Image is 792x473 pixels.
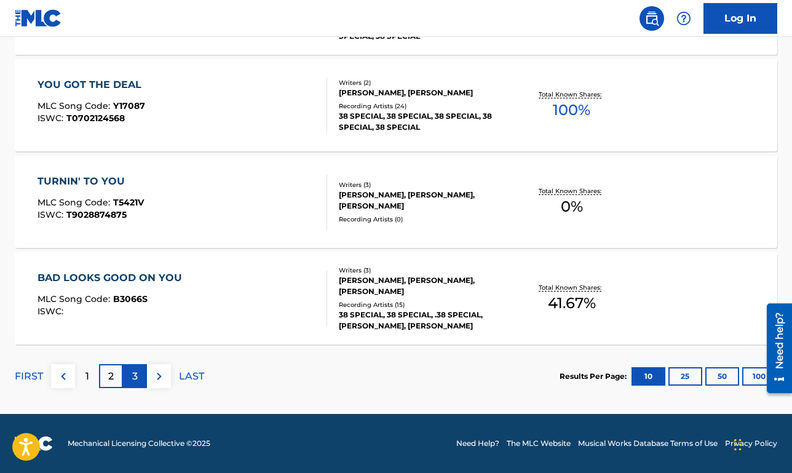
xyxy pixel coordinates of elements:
img: right [152,369,167,384]
span: Y17087 [113,100,145,111]
span: 0 % [561,196,583,218]
a: BAD LOOKS GOOD ON YOUMLC Song Code:B3066SISWC:Writers (3)[PERSON_NAME], [PERSON_NAME], [PERSON_NA... [15,252,777,344]
span: ISWC : [38,306,66,317]
img: MLC Logo [15,9,62,27]
span: MLC Song Code : [38,197,113,208]
button: 10 [632,367,665,386]
div: Recording Artists ( 15 ) [339,300,509,309]
div: [PERSON_NAME], [PERSON_NAME], [PERSON_NAME] [339,189,509,212]
span: B3066S [113,293,148,304]
div: TURNIN' TO YOU [38,174,144,189]
a: Privacy Policy [725,438,777,449]
a: The MLC Website [507,438,571,449]
span: T0702124568 [66,113,125,124]
div: YOU GOT THE DEAL [38,78,148,92]
div: BAD LOOKS GOOD ON YOU [38,271,188,285]
img: logo [15,436,53,451]
img: left [56,369,71,384]
a: Public Search [640,6,664,31]
div: Writers ( 3 ) [339,180,509,189]
div: [PERSON_NAME], [PERSON_NAME], [PERSON_NAME] [339,275,509,297]
a: Musical Works Database Terms of Use [578,438,718,449]
span: Mechanical Licensing Collective © 2025 [68,438,210,449]
p: LAST [179,369,204,384]
div: 38 SPECIAL, 38 SPECIAL, .38 SPECIAL, [PERSON_NAME], [PERSON_NAME] [339,309,509,332]
iframe: Chat Widget [731,414,792,473]
a: YOU GOT THE DEALMLC Song Code:Y17087ISWC:T0702124568Writers (2)[PERSON_NAME], [PERSON_NAME]Record... [15,59,777,151]
p: Total Known Shares: [539,283,604,292]
a: TURNIN' TO YOUMLC Song Code:T5421VISWC:T9028874875Writers (3)[PERSON_NAME], [PERSON_NAME], [PERSO... [15,156,777,248]
span: 41.67 % [548,292,596,314]
img: search [644,11,659,26]
button: 25 [668,367,702,386]
div: Help [671,6,696,31]
span: T5421V [113,197,144,208]
p: 2 [108,369,114,384]
span: T9028874875 [66,209,127,220]
div: [PERSON_NAME], [PERSON_NAME] [339,87,509,98]
img: help [676,11,691,26]
span: 100 % [553,99,590,121]
div: Recording Artists ( 0 ) [339,215,509,224]
p: Total Known Shares: [539,90,604,99]
a: Need Help? [456,438,499,449]
p: FIRST [15,369,43,384]
div: 38 SPECIAL, 38 SPECIAL, 38 SPECIAL, 38 SPECIAL, 38 SPECIAL [339,111,509,133]
span: ISWC : [38,209,66,220]
div: Writers ( 2 ) [339,78,509,87]
button: 100 [742,367,776,386]
a: Log In [703,3,777,34]
span: ISWC : [38,113,66,124]
p: Results Per Page: [560,371,630,382]
div: Recording Artists ( 24 ) [339,101,509,111]
button: 50 [705,367,739,386]
iframe: Resource Center [758,299,792,398]
span: MLC Song Code : [38,100,113,111]
p: 3 [132,369,138,384]
p: Total Known Shares: [539,186,604,196]
div: Drag [734,426,742,463]
div: Writers ( 3 ) [339,266,509,275]
span: MLC Song Code : [38,293,113,304]
p: 1 [85,369,89,384]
